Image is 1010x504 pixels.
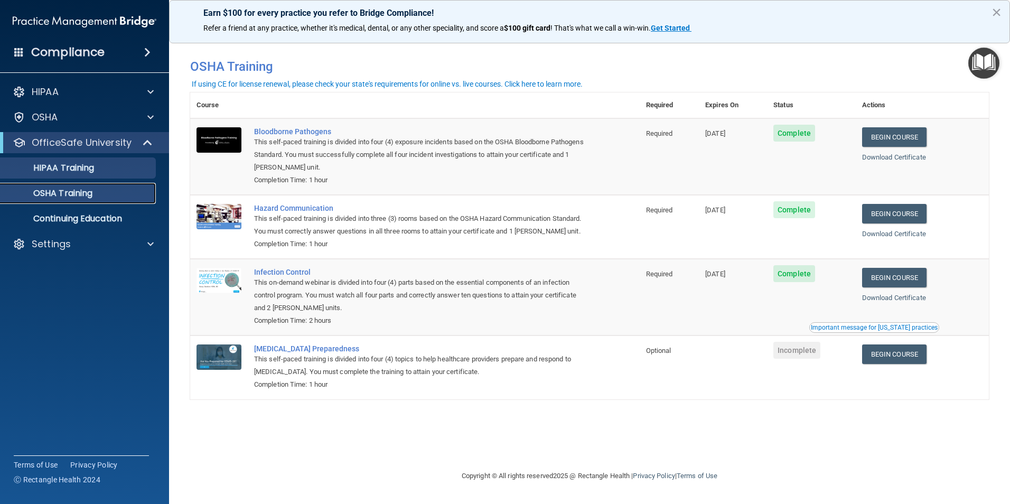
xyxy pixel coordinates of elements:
[254,378,587,391] div: Completion Time: 1 hour
[254,353,587,378] div: This self-paced training is divided into four (4) topics to help healthcare providers prepare and...
[809,322,939,333] button: Read this if you are a dental practitioner in the state of CA
[504,24,550,32] strong: $100 gift card
[190,59,989,74] h4: OSHA Training
[190,92,248,118] th: Course
[32,136,132,149] p: OfficeSafe University
[651,24,691,32] a: Get Started
[651,24,690,32] strong: Get Started
[254,204,587,212] a: Hazard Communication
[550,24,651,32] span: ! That's what we call a win-win.
[32,238,71,250] p: Settings
[862,127,927,147] a: Begin Course
[633,472,675,480] a: Privacy Policy
[13,11,156,32] img: PMB logo
[7,213,151,224] p: Continuing Education
[13,86,154,98] a: HIPAA
[14,460,58,470] a: Terms of Use
[992,4,1002,21] button: Close
[811,324,938,331] div: Important message for [US_STATE] practices
[862,344,927,364] a: Begin Course
[32,111,58,124] p: OSHA
[254,268,587,276] a: Infection Control
[767,92,856,118] th: Status
[862,204,927,223] a: Begin Course
[862,230,926,238] a: Download Certificate
[190,79,584,89] button: If using CE for license renewal, please check your state's requirements for online vs. live cours...
[397,459,782,493] div: Copyright © All rights reserved 2025 @ Rectangle Health | |
[254,127,587,136] a: Bloodborne Pathogens
[773,125,815,142] span: Complete
[640,92,699,118] th: Required
[14,474,100,485] span: Ⓒ Rectangle Health 2024
[254,276,587,314] div: This on-demand webinar is divided into four (4) parts based on the essential components of an inf...
[705,206,725,214] span: [DATE]
[646,347,671,354] span: Optional
[856,92,989,118] th: Actions
[773,201,815,218] span: Complete
[677,472,717,480] a: Terms of Use
[773,265,815,282] span: Complete
[13,111,154,124] a: OSHA
[254,238,587,250] div: Completion Time: 1 hour
[32,86,59,98] p: HIPAA
[773,342,820,359] span: Incomplete
[699,92,767,118] th: Expires On
[862,268,927,287] a: Begin Course
[31,45,105,60] h4: Compliance
[203,24,504,32] span: Refer a friend at any practice, whether it's medical, dental, or any other speciality, and score a
[254,212,587,238] div: This self-paced training is divided into three (3) rooms based on the OSHA Hazard Communication S...
[13,136,153,149] a: OfficeSafe University
[827,429,997,471] iframe: Drift Widget Chat Controller
[192,80,583,88] div: If using CE for license renewal, please check your state's requirements for online vs. live cours...
[705,129,725,137] span: [DATE]
[646,206,673,214] span: Required
[862,294,926,302] a: Download Certificate
[705,270,725,278] span: [DATE]
[7,188,92,199] p: OSHA Training
[646,270,673,278] span: Required
[968,48,999,79] button: Open Resource Center
[203,8,976,18] p: Earn $100 for every practice you refer to Bridge Compliance!
[254,314,587,327] div: Completion Time: 2 hours
[254,344,587,353] a: [MEDICAL_DATA] Preparedness
[13,238,154,250] a: Settings
[862,153,926,161] a: Download Certificate
[646,129,673,137] span: Required
[7,163,94,173] p: HIPAA Training
[254,136,587,174] div: This self-paced training is divided into four (4) exposure incidents based on the OSHA Bloodborne...
[70,460,118,470] a: Privacy Policy
[254,174,587,186] div: Completion Time: 1 hour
